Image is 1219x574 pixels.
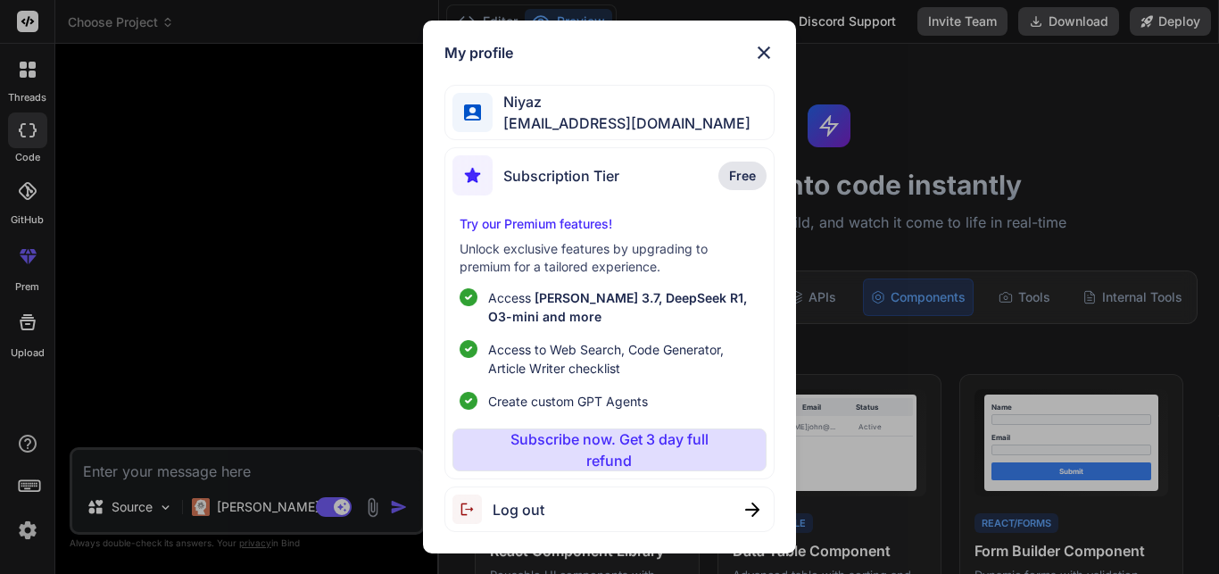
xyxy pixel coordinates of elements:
img: checklist [460,340,477,358]
span: Free [729,167,756,185]
p: Unlock exclusive features by upgrading to premium for a tailored experience. [460,240,759,276]
button: Subscribe now. Get 3 day full refund [452,428,766,471]
span: [EMAIL_ADDRESS][DOMAIN_NAME] [493,112,750,134]
span: Create custom GPT Agents [488,392,648,411]
img: logout [452,495,493,524]
span: Log out [493,499,544,520]
span: Niyaz [493,91,750,112]
h1: My profile [444,42,513,63]
img: close [745,503,759,517]
span: Access to Web Search, Code Generator, Article Writer checklist [488,340,759,378]
img: close [753,42,775,63]
p: Subscribe now. Get 3 day full refund [487,428,731,471]
img: checklist [460,288,477,306]
span: [PERSON_NAME] 3.7, DeepSeek R1, O3-mini and more [488,290,747,324]
img: checklist [460,392,477,410]
p: Try our Premium features! [460,215,759,233]
img: profile [464,104,481,121]
span: Subscription Tier [503,165,619,187]
img: subscription [452,155,493,195]
p: Access [488,288,759,326]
